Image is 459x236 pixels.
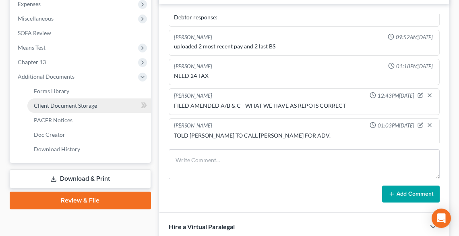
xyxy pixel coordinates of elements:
[174,92,212,100] div: [PERSON_NAME]
[18,0,41,7] span: Expenses
[18,73,74,80] span: Additional Documents
[18,29,51,36] span: SOFA Review
[169,223,235,230] span: Hire a Virtual Paralegal
[27,113,151,127] a: PACER Notices
[10,192,151,209] a: Review & File
[174,102,434,110] div: FILED AMENDED A/B & C - WHAT WE HAVE AS REPO IS CORRECT
[34,102,97,109] span: Client Document Storage
[11,26,151,40] a: SOFA Review
[34,146,80,152] span: Download History
[34,131,65,138] span: Doc Creator
[432,209,451,228] div: Open Intercom Messenger
[382,186,440,203] button: Add Comment
[10,169,151,188] a: Download & Print
[27,84,151,98] a: Forms Library
[27,127,151,142] a: Doc Creator
[27,98,151,113] a: Client Document Storage
[18,58,46,65] span: Chapter 13
[34,117,72,123] span: PACER Notices
[396,33,433,41] span: 09:52AM[DATE]
[174,63,212,70] div: [PERSON_NAME]
[174,42,434,50] div: uploaded 2 most recent pay and 2 last BS
[18,44,45,51] span: Means Test
[378,92,414,100] span: 12:43PM[DATE]
[174,33,212,41] div: [PERSON_NAME]
[34,88,69,94] span: Forms Library
[174,122,212,130] div: [PERSON_NAME]
[396,63,433,70] span: 01:18PM[DATE]
[174,72,434,80] div: NEED 24 TAX
[174,132,434,140] div: TOLD [PERSON_NAME] TO CALL [PERSON_NAME] FOR ADV.
[27,142,151,157] a: Download History
[18,15,54,22] span: Miscellaneous
[378,122,414,129] span: 01:03PM[DATE]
